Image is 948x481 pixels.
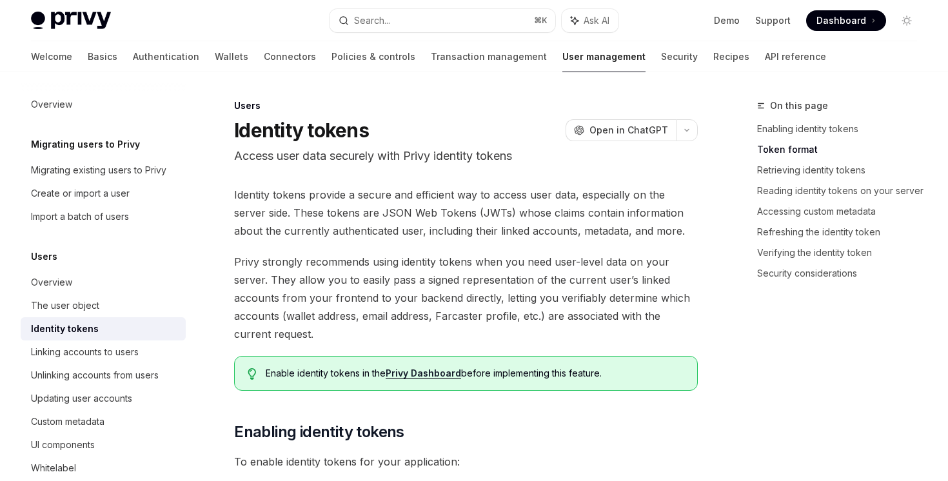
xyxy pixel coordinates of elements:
[21,93,186,116] a: Overview
[806,10,886,31] a: Dashboard
[31,209,129,224] div: Import a batch of users
[234,119,369,142] h1: Identity tokens
[31,186,130,201] div: Create or import a user
[21,271,186,294] a: Overview
[566,119,676,141] button: Open in ChatGPT
[31,298,99,313] div: The user object
[31,12,111,30] img: light logo
[234,422,404,442] span: Enabling identity tokens
[896,10,917,31] button: Toggle dark mode
[21,159,186,182] a: Migrating existing users to Privy
[386,368,461,379] a: Privy Dashboard
[21,340,186,364] a: Linking accounts to users
[755,14,791,27] a: Support
[133,41,199,72] a: Authentication
[215,41,248,72] a: Wallets
[354,13,390,28] div: Search...
[757,222,927,242] a: Refreshing the identity token
[757,160,927,181] a: Retrieving identity tokens
[31,97,72,112] div: Overview
[21,182,186,205] a: Create or import a user
[757,119,927,139] a: Enabling identity tokens
[816,14,866,27] span: Dashboard
[714,14,740,27] a: Demo
[234,99,698,112] div: Users
[21,456,186,480] a: Whitelabel
[248,368,257,380] svg: Tip
[21,205,186,228] a: Import a batch of users
[21,433,186,456] a: UI components
[31,275,72,290] div: Overview
[21,387,186,410] a: Updating user accounts
[31,437,95,453] div: UI components
[21,317,186,340] a: Identity tokens
[31,391,132,406] div: Updating user accounts
[234,453,698,471] span: To enable identity tokens for your application:
[765,41,826,72] a: API reference
[88,41,117,72] a: Basics
[757,181,927,201] a: Reading identity tokens on your server
[31,162,166,178] div: Migrating existing users to Privy
[31,137,140,152] h5: Migrating users to Privy
[770,98,828,113] span: On this page
[330,9,555,32] button: Search...⌘K
[31,249,57,264] h5: Users
[21,410,186,433] a: Custom metadata
[31,321,99,337] div: Identity tokens
[264,41,316,72] a: Connectors
[234,147,698,165] p: Access user data securely with Privy identity tokens
[31,41,72,72] a: Welcome
[661,41,698,72] a: Security
[589,124,668,137] span: Open in ChatGPT
[757,242,927,263] a: Verifying the identity token
[31,460,76,476] div: Whitelabel
[534,15,548,26] span: ⌘ K
[584,14,609,27] span: Ask AI
[562,9,618,32] button: Ask AI
[21,364,186,387] a: Unlinking accounts from users
[757,139,927,160] a: Token format
[21,294,186,317] a: The user object
[31,344,139,360] div: Linking accounts to users
[234,253,698,343] span: Privy strongly recommends using identity tokens when you need user-level data on your server. The...
[31,414,104,429] div: Custom metadata
[234,186,698,240] span: Identity tokens provide a secure and efficient way to access user data, especially on the server ...
[266,367,684,380] span: Enable identity tokens in the before implementing this feature.
[562,41,646,72] a: User management
[431,41,547,72] a: Transaction management
[757,263,927,284] a: Security considerations
[757,201,927,222] a: Accessing custom metadata
[331,41,415,72] a: Policies & controls
[713,41,749,72] a: Recipes
[31,368,159,383] div: Unlinking accounts from users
